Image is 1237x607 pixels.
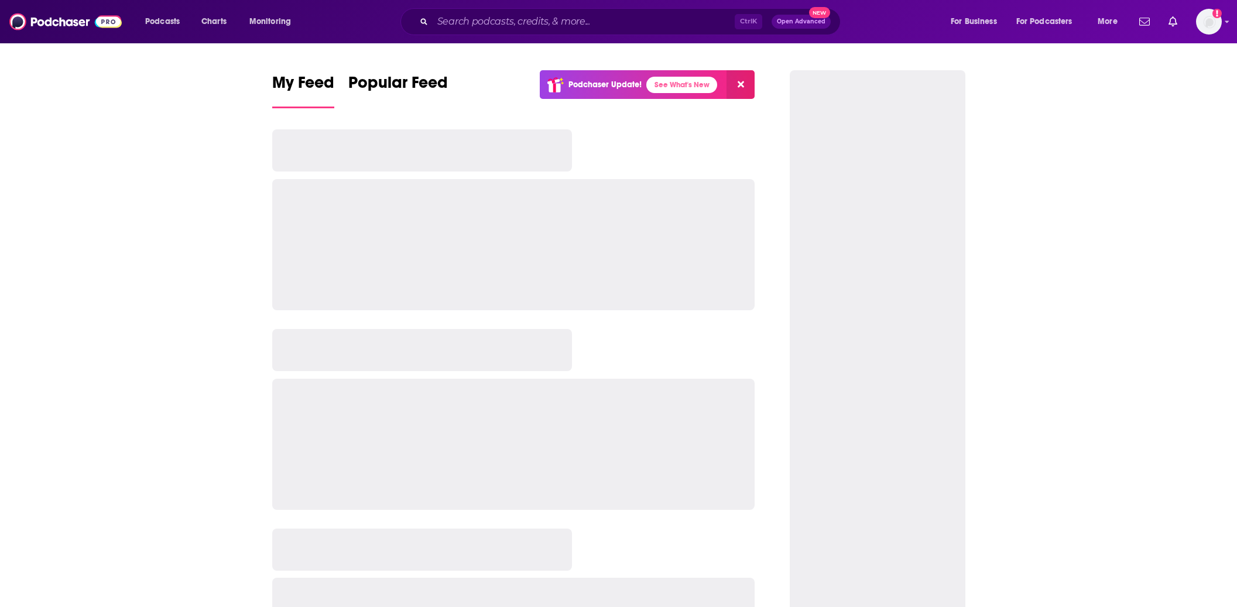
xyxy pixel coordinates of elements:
button: open menu [137,12,195,31]
img: Podchaser - Follow, Share and Rate Podcasts [9,11,122,33]
button: Show profile menu [1196,9,1222,35]
span: New [809,7,830,18]
a: Popular Feed [348,73,448,108]
a: See What's New [646,77,717,93]
button: Open AdvancedNew [772,15,831,29]
p: Podchaser Update! [568,80,642,90]
span: Charts [201,13,227,30]
span: Ctrl K [735,14,762,29]
button: open menu [241,12,306,31]
svg: Add a profile image [1212,9,1222,18]
a: Show notifications dropdown [1164,12,1182,32]
span: Popular Feed [348,73,448,100]
button: open menu [943,12,1012,31]
span: For Podcasters [1016,13,1072,30]
span: For Business [951,13,997,30]
span: More [1098,13,1118,30]
button: open menu [1009,12,1089,31]
span: Logged in as Ashley_Beenen [1196,9,1222,35]
input: Search podcasts, credits, & more... [433,12,735,31]
a: Charts [194,12,234,31]
div: Search podcasts, credits, & more... [412,8,852,35]
span: Monitoring [249,13,291,30]
span: My Feed [272,73,334,100]
span: Open Advanced [777,19,825,25]
button: open menu [1089,12,1132,31]
a: My Feed [272,73,334,108]
img: User Profile [1196,9,1222,35]
span: Podcasts [145,13,180,30]
a: Show notifications dropdown [1135,12,1154,32]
